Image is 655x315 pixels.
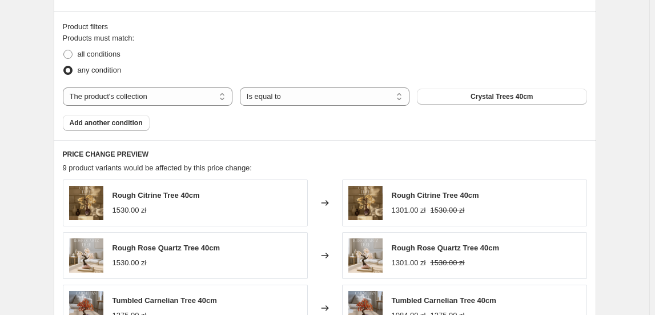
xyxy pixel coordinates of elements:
[392,191,479,200] span: Rough Citrine Tree 40cm
[431,258,465,267] span: 1530.00 zł
[63,150,587,159] h6: PRICE CHANGE PREVIEW
[63,115,150,131] button: Add another condition
[70,118,143,127] span: Add another condition
[112,191,200,200] span: Rough Citrine Tree 40cm
[69,238,103,273] img: SZABLONAIPHOTOS_17_d5893bae-997f-4c05-8c8e-b9e28c0c1777_80x.png
[392,206,426,214] span: 1301.00 zł
[348,186,383,220] img: SZABLONAIPHOTOS_39_80x.png
[78,50,120,58] span: all conditions
[348,238,383,273] img: SZABLONAIPHOTOS_17_d5893bae-997f-4c05-8c8e-b9e28c0c1777_80x.png
[63,21,587,33] div: Product filters
[392,244,500,252] span: Rough Rose Quartz Tree 40cm
[112,258,147,267] span: 1530.00 zł
[392,258,426,267] span: 1301.00 zł
[63,164,252,172] span: 9 product variants would be affected by this price change:
[417,89,586,105] button: Crystal Trees 40cm
[78,66,122,74] span: any condition
[112,296,217,305] span: Tumbled Carnelian Tree 40cm
[112,244,220,252] span: Rough Rose Quartz Tree 40cm
[431,206,465,214] span: 1530.00 zł
[63,34,135,42] span: Products must match:
[69,186,103,220] img: SZABLONAIPHOTOS_39_80x.png
[471,92,533,101] span: Crystal Trees 40cm
[392,296,496,305] span: Tumbled Carnelian Tree 40cm
[112,206,147,214] span: 1530.00 zł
